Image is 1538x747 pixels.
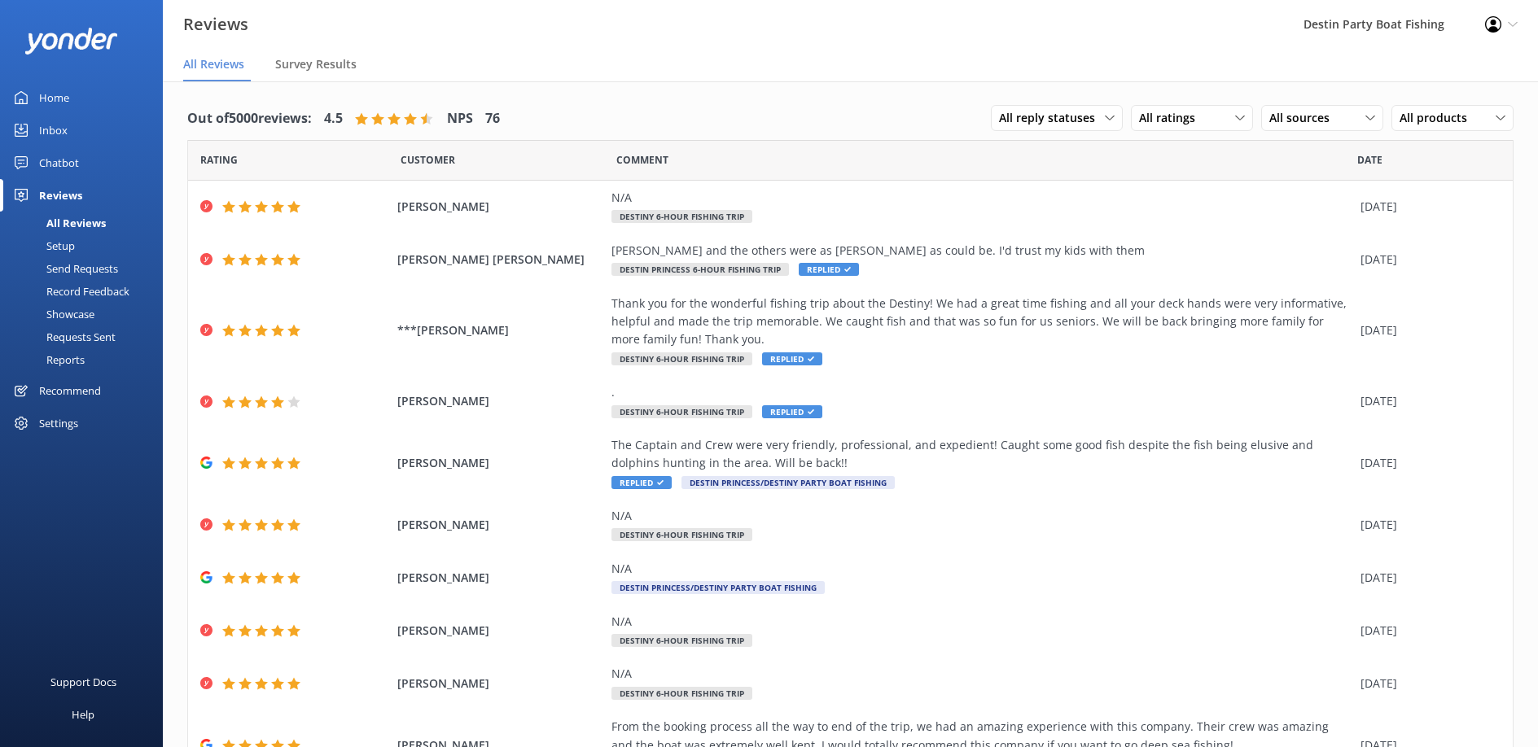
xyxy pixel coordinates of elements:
span: [PERSON_NAME] [397,454,602,472]
div: [DATE] [1361,569,1492,587]
span: [PERSON_NAME] [397,569,602,587]
div: [DATE] [1361,251,1492,269]
span: [PERSON_NAME] [PERSON_NAME] [397,251,602,269]
span: Date [200,152,238,168]
span: All products [1400,109,1477,127]
div: [DATE] [1361,516,1492,534]
span: Replied [799,263,859,276]
span: Question [616,152,668,168]
div: N/A [611,665,1352,683]
h4: 4.5 [324,108,343,129]
div: [PERSON_NAME] and the others were as [PERSON_NAME] as could be. I'd trust my kids with them [611,242,1352,260]
span: All sources [1269,109,1339,127]
div: [DATE] [1361,392,1492,410]
span: [PERSON_NAME] [397,392,602,410]
span: Destin Princess/Destiny Party Boat Fishing [611,581,825,594]
span: Destiny 6-Hour Fishing Trip [611,352,752,365]
div: Reports [10,348,85,371]
a: Requests Sent [10,325,163,348]
div: Recommend [39,374,101,407]
a: Reports [10,348,163,371]
div: [DATE] [1361,622,1492,640]
span: Destiny 6-Hour Fishing Trip [611,634,752,647]
span: Destiny 6-Hour Fishing Trip [611,687,752,700]
span: Date [1357,152,1382,168]
div: Support Docs [50,666,116,698]
span: ***[PERSON_NAME] [397,321,602,339]
div: N/A [611,189,1352,207]
div: Home [39,81,69,114]
span: Replied [611,476,672,489]
div: Help [72,698,94,731]
img: yonder-white-logo.png [24,28,118,55]
a: All Reviews [10,212,163,234]
span: Destiny 6-Hour Fishing Trip [611,210,752,223]
div: N/A [611,560,1352,578]
div: The Captain and Crew were very friendly, professional, and expedient! Caught some good fish despi... [611,436,1352,473]
div: [DATE] [1361,321,1492,339]
span: [PERSON_NAME] [397,675,602,692]
h4: NPS [447,108,473,129]
a: Send Requests [10,257,163,280]
span: [PERSON_NAME] [397,622,602,640]
div: Thank you for the wonderful fishing trip about the Destiny! We had a great time fishing and all y... [611,295,1352,349]
div: N/A [611,613,1352,631]
div: Chatbot [39,146,79,179]
span: Replied [762,352,822,365]
div: Reviews [39,179,82,212]
span: Destin Princess 6-Hour Fishing Trip [611,263,789,276]
h3: Reviews [183,11,248,37]
span: All reply statuses [999,109,1105,127]
span: Destiny 6-Hour Fishing Trip [611,528,752,541]
div: Record Feedback [10,280,129,303]
h4: 76 [485,108,500,129]
div: [DATE] [1361,675,1492,692]
span: Replied [762,405,822,418]
span: All ratings [1139,109,1205,127]
div: Inbox [39,114,68,146]
span: All Reviews [183,56,244,72]
a: Showcase [10,303,163,325]
span: [PERSON_NAME] [397,516,602,534]
div: Showcase [10,303,94,325]
div: Settings [39,407,78,439]
div: N/A [611,507,1352,525]
div: [DATE] [1361,198,1492,216]
div: Send Requests [10,257,118,280]
div: Setup [10,234,75,257]
span: Destiny 6-Hour Fishing Trip [611,405,752,418]
span: [PERSON_NAME] [397,198,602,216]
div: [DATE] [1361,454,1492,472]
span: Date [401,152,455,168]
span: Survey Results [275,56,357,72]
h4: Out of 5000 reviews: [187,108,312,129]
a: Setup [10,234,163,257]
a: Record Feedback [10,280,163,303]
div: Requests Sent [10,325,116,348]
div: All Reviews [10,212,106,234]
div: . [611,383,1352,401]
span: Destin Princess/Destiny Party Boat Fishing [681,476,895,489]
